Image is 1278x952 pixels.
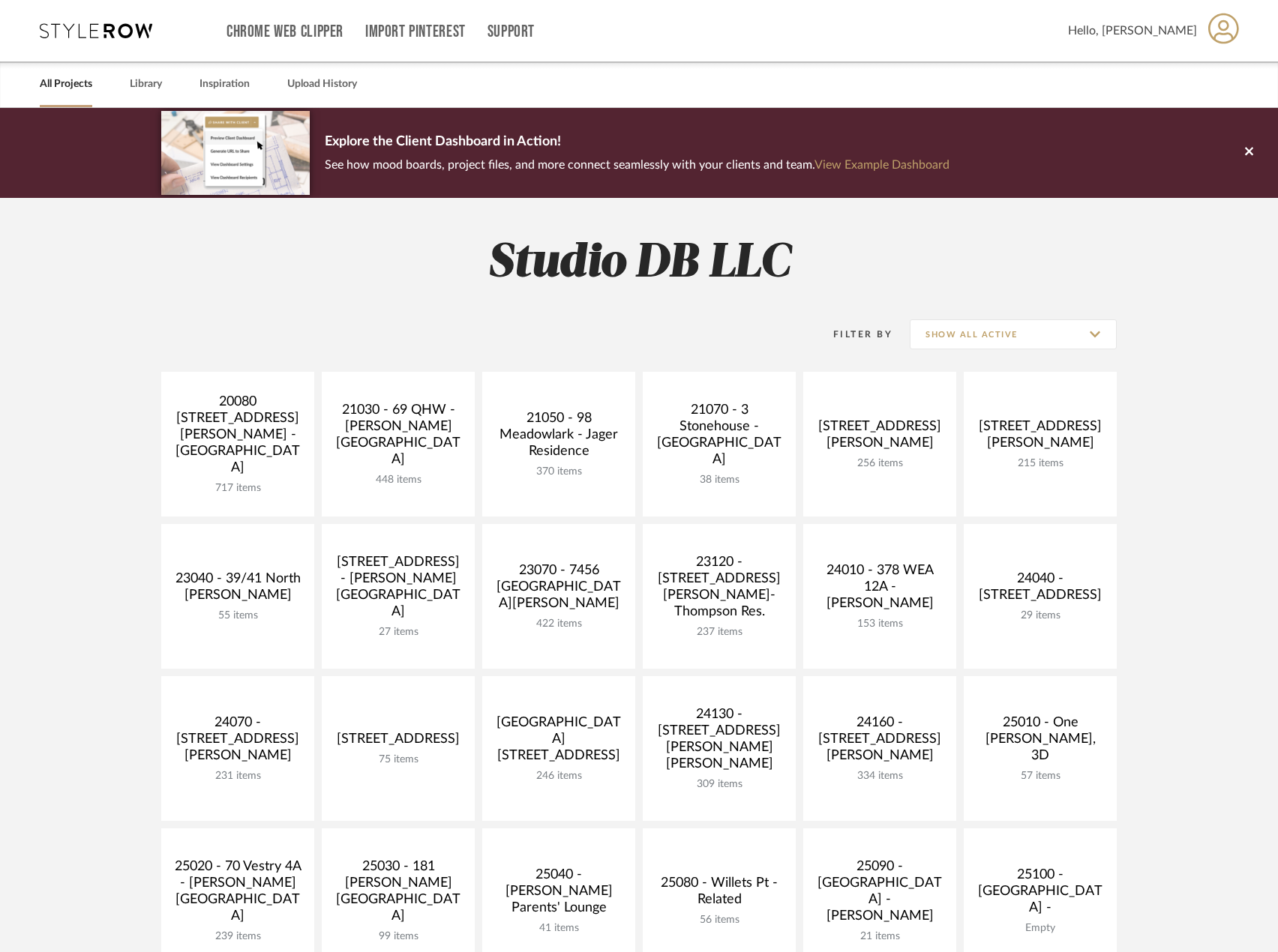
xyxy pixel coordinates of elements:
div: 237 items [655,626,784,639]
div: 25090 - [GEOGRAPHIC_DATA] - [PERSON_NAME] [815,858,944,930]
div: 24160 - [STREET_ADDRESS][PERSON_NAME] [815,714,944,770]
div: 27 items [334,626,463,639]
div: 29 items [976,609,1105,622]
a: Library [130,74,162,94]
a: Support [487,25,535,38]
div: 25080 - Willets Pt - Related [655,875,784,914]
div: 25030 - 181 [PERSON_NAME][GEOGRAPHIC_DATA] [334,858,463,930]
div: 25040 - [PERSON_NAME] Parents' Lounge [494,867,623,922]
div: 38 items [655,474,784,486]
div: 309 items [655,778,784,791]
p: See how mood boards, project files, and more connect seamlessly with your clients and team. [325,154,949,175]
div: 99 items [334,930,463,943]
a: Chrome Web Clipper [226,25,343,38]
p: Explore the Client Dashboard in Action! [325,130,949,154]
img: d5d033c5-7b12-40c2-a960-1ecee1989c38.png [161,111,310,194]
div: Empty [976,922,1105,935]
div: 57 items [976,770,1105,783]
div: 246 items [494,770,623,783]
div: 239 items [173,930,302,943]
div: 448 items [334,474,463,486]
div: 21070 - 3 Stonehouse - [GEOGRAPHIC_DATA] [655,402,784,474]
div: 21030 - 69 QHW - [PERSON_NAME][GEOGRAPHIC_DATA] [334,402,463,474]
div: 24040 - [STREET_ADDRESS] [976,570,1105,609]
div: [GEOGRAPHIC_DATA][STREET_ADDRESS] [494,714,623,770]
a: View Example Dashboard [814,159,949,171]
div: 21050 - 98 Meadowlark - Jager Residence [494,410,623,466]
div: 422 items [494,618,623,630]
div: 25010 - One [PERSON_NAME], 3D [976,714,1105,770]
div: [STREET_ADDRESS][PERSON_NAME] [815,418,944,457]
div: Filter By [814,327,892,342]
div: 23040 - 39/41 North [PERSON_NAME] [173,570,302,609]
h2: Studio DB LLC [99,235,1179,292]
div: 25100 - [GEOGRAPHIC_DATA] - [976,867,1105,922]
a: Upload History [287,74,357,94]
div: 215 items [976,457,1105,470]
div: 55 items [173,609,302,622]
div: 23120 - [STREET_ADDRESS][PERSON_NAME]-Thompson Res. [655,554,784,626]
span: Hello, [PERSON_NAME] [1068,22,1197,40]
div: 25020 - 70 Vestry 4A - [PERSON_NAME][GEOGRAPHIC_DATA] [173,858,302,930]
div: 153 items [815,618,944,630]
div: 56 items [655,914,784,927]
div: [STREET_ADDRESS] [334,731,463,753]
div: 23070 - 7456 [GEOGRAPHIC_DATA][PERSON_NAME] [494,562,623,618]
div: 75 items [334,753,463,766]
div: [STREET_ADDRESS][PERSON_NAME] [976,418,1105,457]
div: 24010 - 378 WEA 12A - [PERSON_NAME] [815,562,944,618]
div: 21 items [815,930,944,943]
a: Import Pinterest [365,25,466,38]
div: 256 items [815,457,944,470]
div: 334 items [815,770,944,783]
div: 231 items [173,770,302,783]
div: 24130 - [STREET_ADDRESS][PERSON_NAME][PERSON_NAME] [655,706,784,778]
div: 24070 - [STREET_ADDRESS][PERSON_NAME] [173,714,302,770]
a: Inspiration [199,74,250,94]
div: 370 items [494,466,623,478]
div: 20080 [STREET_ADDRESS][PERSON_NAME] - [GEOGRAPHIC_DATA] [173,394,302,482]
div: 717 items [173,482,302,495]
div: [STREET_ADDRESS] - [PERSON_NAME][GEOGRAPHIC_DATA] [334,554,463,626]
div: 41 items [494,922,623,935]
a: All Projects [40,74,92,94]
